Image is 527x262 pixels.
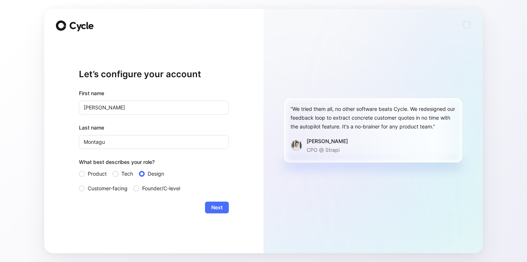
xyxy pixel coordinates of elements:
span: Next [211,203,223,212]
button: Next [205,202,229,213]
span: Customer-facing [88,184,128,193]
p: CPO @ Strapi [307,146,348,154]
span: Design [148,169,164,178]
span: Product [88,169,107,178]
span: Tech [121,169,133,178]
span: Founder/C-level [142,184,180,193]
div: “We tried them all, no other software beats Cycle. We redesigned our feedback loop to extract con... [291,105,456,131]
input: John [79,101,229,115]
div: [PERSON_NAME] [307,137,348,146]
div: What best describes your role? [79,158,229,169]
label: Last name [79,123,229,132]
div: First name [79,89,229,98]
input: Doe [79,135,229,149]
h1: Let’s configure your account [79,68,229,80]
